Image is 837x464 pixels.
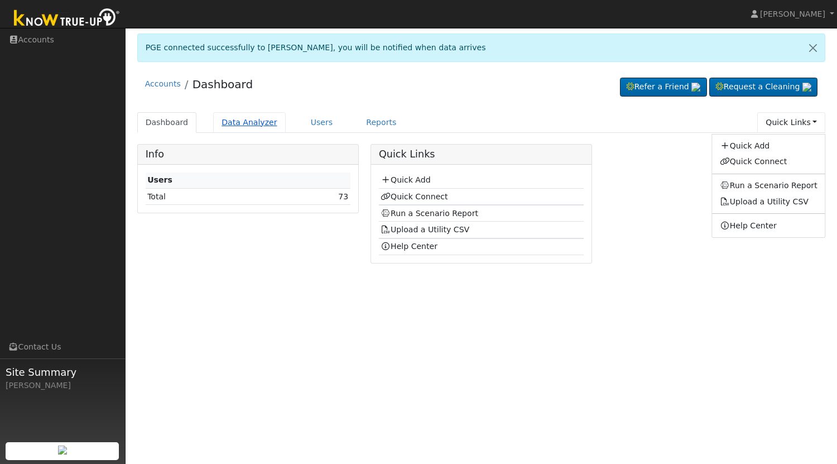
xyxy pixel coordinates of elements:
a: Help Center [712,218,825,233]
a: Dashboard [137,112,197,133]
a: Quick Connect [712,154,825,170]
a: Request a Cleaning [709,78,817,97]
strong: Users [147,175,172,184]
a: Quick Add [381,175,430,184]
h5: Info [146,149,350,160]
a: Upload a Utility CSV [381,225,469,234]
a: Dashboard [193,78,253,91]
div: [PERSON_NAME] [6,380,119,391]
a: Data Analyzer [213,112,286,133]
a: Quick Add [712,138,825,154]
img: retrieve [58,446,67,455]
img: retrieve [691,83,700,92]
span: Site Summary [6,365,119,380]
a: Quick Links [757,112,825,133]
img: retrieve [802,83,811,92]
td: Total [146,189,272,205]
a: Accounts [145,79,181,88]
a: Quick Connect [381,192,448,201]
a: Upload a Utility CSV [720,197,809,206]
span: [PERSON_NAME] [760,9,825,18]
a: Close [801,34,825,61]
a: Run a Scenario Report [712,178,825,194]
a: 73 [338,192,348,201]
a: Reports [358,112,405,133]
h5: Quick Links [379,149,584,160]
a: Refer a Friend [620,78,707,97]
a: Users [302,112,341,133]
div: PGE connected successfully to [PERSON_NAME], you will be notified when data arrives [137,34,826,62]
a: Help Center [381,242,437,251]
img: Know True-Up [8,6,126,31]
a: Run a Scenario Report [381,209,478,218]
